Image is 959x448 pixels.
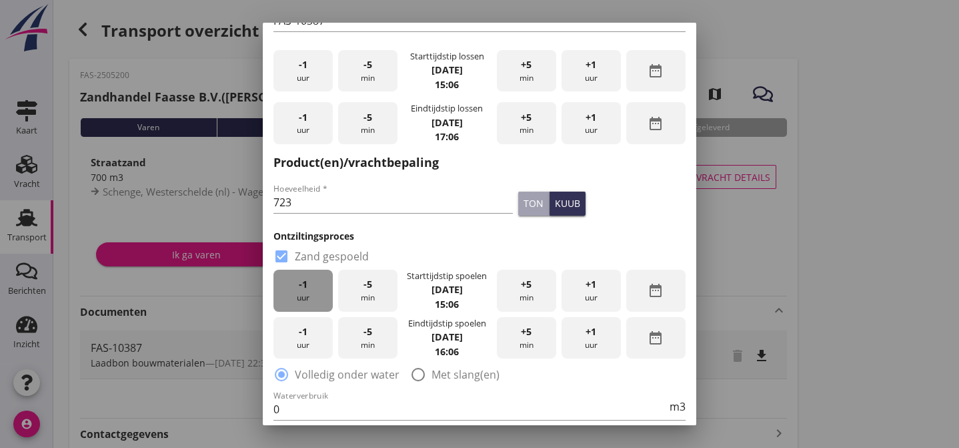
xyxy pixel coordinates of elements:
[299,110,307,125] span: -1
[273,50,333,92] div: uur
[273,317,333,359] div: uur
[273,102,333,144] div: uur
[435,298,459,310] strong: 15:06
[555,196,580,210] div: kuub
[524,196,544,210] div: ton
[338,102,397,144] div: min
[586,110,596,125] span: +1
[648,282,664,298] i: date_range
[586,277,596,292] span: +1
[562,317,621,359] div: uur
[338,270,397,312] div: min
[338,317,397,359] div: min
[648,63,664,79] i: date_range
[273,154,686,172] h2: Product(en)/vrachtbepaling
[363,57,372,72] span: -5
[338,50,397,92] div: min
[431,330,463,343] strong: [DATE]
[497,270,556,312] div: min
[295,250,369,263] label: Zand gespoeld
[431,63,463,76] strong: [DATE]
[667,401,686,412] div: m3
[431,368,500,381] label: Met slang(en)
[363,110,372,125] span: -5
[363,324,372,339] span: -5
[521,110,532,125] span: +5
[408,317,486,330] div: Eindtijdstip spoelen
[562,270,621,312] div: uur
[521,277,532,292] span: +5
[273,192,513,213] input: Hoeveelheid *
[299,277,307,292] span: -1
[586,324,596,339] span: +1
[299,324,307,339] span: -1
[648,116,664,132] i: date_range
[435,78,459,91] strong: 15:06
[497,102,556,144] div: min
[648,330,664,346] i: date_range
[273,229,686,243] h3: Ontziltingsproces
[586,57,596,72] span: +1
[273,270,333,312] div: uur
[518,192,550,216] button: ton
[431,283,463,296] strong: [DATE]
[299,57,307,72] span: -1
[435,130,459,143] strong: 17:06
[562,102,621,144] div: uur
[273,399,667,420] input: Waterverbruik
[407,270,487,282] div: Starttijdstip spoelen
[550,192,586,216] button: kuub
[431,116,463,129] strong: [DATE]
[521,324,532,339] span: +5
[497,50,556,92] div: min
[411,102,483,115] div: Eindtijdstip lossen
[562,50,621,92] div: uur
[435,345,459,358] strong: 16:06
[521,57,532,72] span: +5
[410,50,484,63] div: Starttijdstip lossen
[295,368,399,381] label: Volledig onder water
[497,317,556,359] div: min
[363,277,372,292] span: -5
